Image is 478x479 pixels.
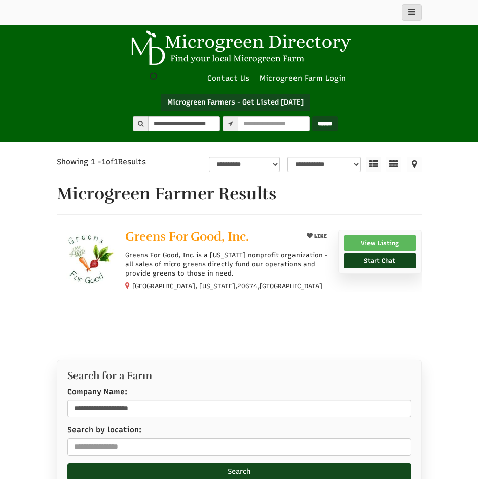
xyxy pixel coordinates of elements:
[344,253,416,268] a: Start Chat
[260,73,351,84] a: Microgreen Farm Login
[125,230,295,246] a: Greens For Good, Inc.
[57,230,118,291] img: Greens For Good, Inc.
[114,157,118,166] span: 1
[202,73,254,84] a: Contact Us
[402,4,422,21] button: main_menu
[132,282,322,290] small: [GEOGRAPHIC_DATA], [US_STATE], ,
[312,233,326,240] span: LIKE
[260,282,322,291] span: [GEOGRAPHIC_DATA]
[125,30,353,66] img: Microgreen Directory
[67,387,127,397] label: Company Name:
[57,157,178,167] div: Showing 1 - of Results
[67,425,141,435] label: Search by location:
[161,94,310,111] a: Microgreen Farmers - Get Listed [DATE]
[344,235,416,251] a: View Listing
[125,251,330,279] p: Greens For Good, Inc. is a [US_STATE] nonprofit organization - all sales of micro greens directly...
[125,229,249,244] span: Greens For Good, Inc.
[101,157,106,166] span: 1
[67,370,411,382] h2: Search for a Farm
[237,282,258,291] span: 20674
[303,230,330,243] button: LIKE
[57,185,422,203] h1: Microgreen Farmer Results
